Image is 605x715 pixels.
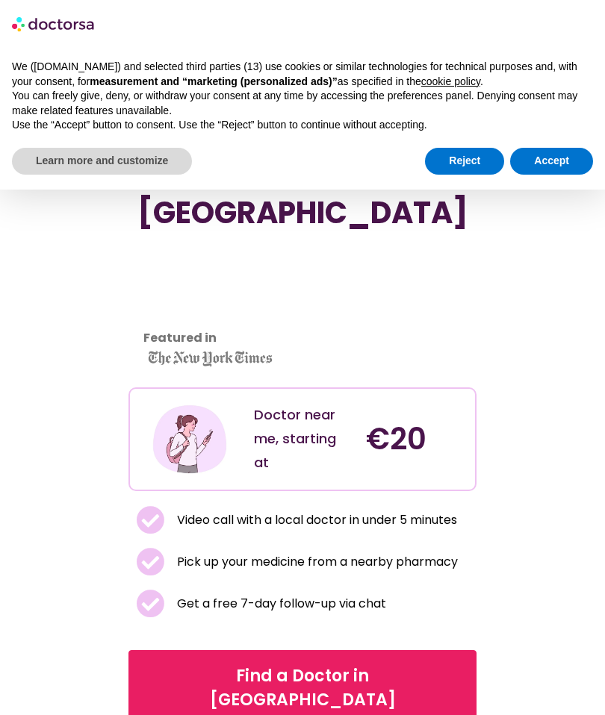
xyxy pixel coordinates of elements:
[173,593,386,614] span: Get a free 7-day follow-up via chat
[173,510,457,531] span: Video call with a local doctor in under 5 minutes
[12,12,96,36] img: logo
[151,400,229,478] img: Illustration depicting a young woman in a casual outfit, engaged with her smartphone. She has a p...
[90,75,337,87] strong: measurement and “marketing (personalized ads)”
[254,403,352,475] div: Doctor near me, starting at
[421,75,480,87] a: cookie policy
[136,246,336,357] iframe: Customer reviews powered by Trustpilot
[173,552,458,572] span: Pick up your medicine from a nearby pharmacy
[143,329,217,346] strong: Featured in
[12,118,593,133] p: Use the “Accept” button to consent. Use the “Reject” button to continue without accepting.
[12,89,593,118] p: You can freely give, deny, or withdraw your consent at any time by accessing the preferences pane...
[148,664,458,712] span: Find a Doctor in [GEOGRAPHIC_DATA]
[425,148,504,175] button: Reject
[12,148,192,175] button: Learn more and customize
[136,123,470,231] h1: Find a Doctor Near Me in [GEOGRAPHIC_DATA]
[12,60,593,89] p: We ([DOMAIN_NAME]) and selected third parties (13) use cookies or similar technologies for techni...
[366,421,464,457] h4: €20
[510,148,593,175] button: Accept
